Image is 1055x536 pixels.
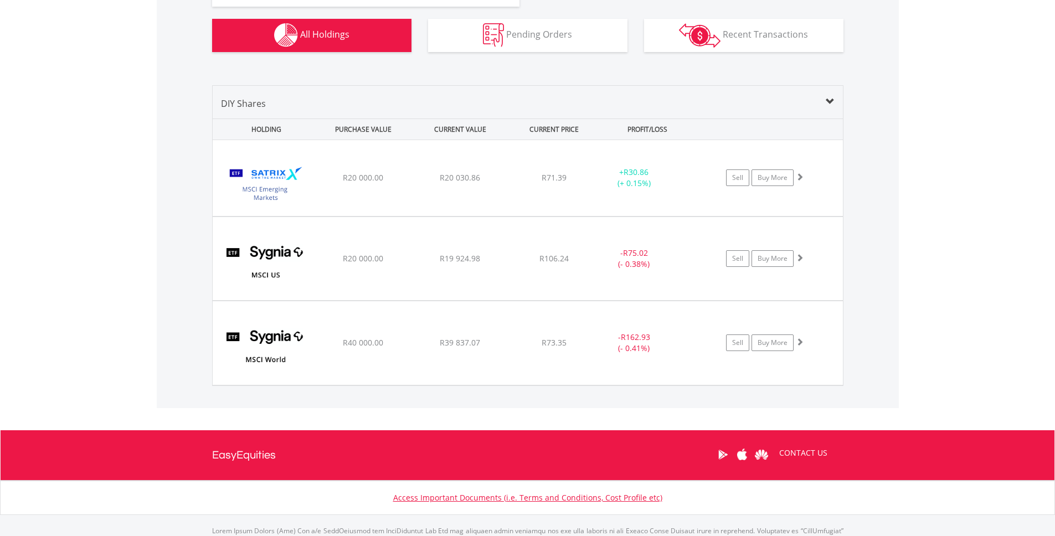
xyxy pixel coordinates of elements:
[440,253,480,264] span: R19 924.98
[483,23,504,47] img: pending_instructions-wht.png
[221,97,266,110] span: DIY Shares
[752,334,794,351] a: Buy More
[593,332,676,354] div: - (- 0.41%)
[726,250,749,267] a: Sell
[723,28,808,40] span: Recent Transactions
[343,253,383,264] span: R20 000.00
[679,23,721,48] img: transactions-zar-wht.png
[733,437,752,472] a: Apple
[300,28,349,40] span: All Holdings
[593,167,676,189] div: + (+ 0.15%)
[510,119,598,140] div: CURRENT PRICE
[218,154,313,213] img: EQU.ZA.STXEMG.png
[752,437,771,472] a: Huawei
[713,437,733,472] a: Google Play
[274,23,298,47] img: holdings-wht.png
[440,172,480,183] span: R20 030.86
[593,248,676,270] div: - (- 0.38%)
[771,437,835,468] a: CONTACT US
[600,119,695,140] div: PROFIT/LOSS
[413,119,508,140] div: CURRENT VALUE
[624,167,649,177] span: R30.86
[623,248,648,258] span: R75.02
[726,169,749,186] a: Sell
[621,332,650,342] span: R162.93
[440,337,480,348] span: R39 837.07
[393,492,662,503] a: Access Important Documents (i.e. Terms and Conditions, Cost Profile etc)
[539,253,569,264] span: R106.24
[316,119,411,140] div: PURCHASE VALUE
[218,315,313,382] img: EQU.ZA.SYGWD.png
[343,172,383,183] span: R20 000.00
[752,250,794,267] a: Buy More
[726,334,749,351] a: Sell
[752,169,794,186] a: Buy More
[542,172,567,183] span: R71.39
[428,19,627,52] button: Pending Orders
[213,119,314,140] div: HOLDING
[212,430,276,480] a: EasyEquities
[212,19,411,52] button: All Holdings
[506,28,572,40] span: Pending Orders
[343,337,383,348] span: R40 000.00
[542,337,567,348] span: R73.35
[644,19,843,52] button: Recent Transactions
[218,231,313,297] img: EQU.ZA.SYGUS.png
